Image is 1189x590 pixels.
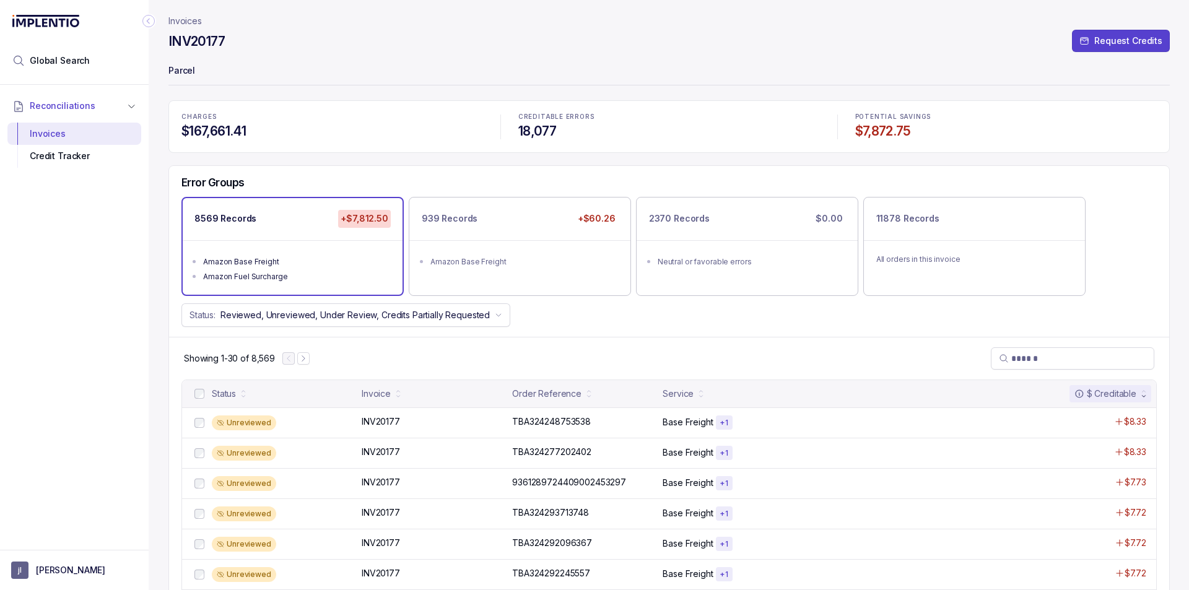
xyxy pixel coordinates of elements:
span: Global Search [30,54,90,67]
p: TBA324293713748 [512,506,589,519]
div: Remaining page entries [184,352,275,365]
div: Status [212,388,236,400]
p: All orders in this invoice [876,253,1073,266]
h4: $167,661.41 [181,123,483,140]
p: 9361289724409002453297 [512,476,626,488]
p: POTENTIAL SAVINGS [855,113,1157,121]
p: Base Freight [663,446,713,459]
p: Reviewed, Unreviewed, Under Review, Credits Partially Requested [220,309,490,321]
div: Amazon Base Freight [203,256,390,268]
p: $8.33 [1124,446,1146,458]
p: TBA324292245557 [512,567,590,579]
input: checkbox-checkbox [194,570,204,579]
input: checkbox-checkbox [194,479,204,488]
div: Order Reference [512,388,581,400]
a: Invoices [168,15,202,27]
p: Showing 1-30 of 8,569 [184,352,275,365]
p: INV20177 [362,476,400,488]
p: $7.72 [1125,537,1146,549]
div: Service [663,388,694,400]
p: INV20177 [362,446,400,458]
p: Base Freight [663,507,713,519]
span: User initials [11,562,28,579]
span: Reconciliations [30,100,95,112]
p: Parcel [168,59,1170,84]
p: TBA324248753538 [512,415,591,428]
p: 11878 Records [876,212,939,225]
p: + 1 [720,570,729,579]
p: + 1 [720,479,729,488]
div: Unreviewed [212,567,276,582]
div: Invoices [17,123,131,145]
div: Unreviewed [212,446,276,461]
p: + 1 [720,509,729,519]
h4: 18,077 [518,123,820,140]
p: Base Freight [663,416,713,428]
h4: $7,872.75 [855,123,1157,140]
button: User initials[PERSON_NAME] [11,562,137,579]
p: 939 Records [422,212,477,225]
div: Unreviewed [212,476,276,491]
div: Unreviewed [212,506,276,521]
p: Base Freight [663,477,713,489]
input: checkbox-checkbox [194,418,204,428]
p: CREDITABLE ERRORS [518,113,820,121]
p: + 1 [720,418,729,428]
input: checkbox-checkbox [194,389,204,399]
p: $8.33 [1124,415,1146,428]
div: Credit Tracker [17,145,131,167]
p: INV20177 [362,506,400,519]
input: checkbox-checkbox [194,448,204,458]
button: Reconciliations [7,92,141,119]
button: Next Page [297,352,310,365]
p: $7.73 [1125,476,1146,488]
p: Base Freight [663,537,713,550]
p: INV20177 [362,567,400,579]
p: INV20177 [362,415,400,428]
div: Reconciliations [7,120,141,170]
div: Unreviewed [212,415,276,430]
p: INV20177 [362,537,400,549]
p: $7.72 [1125,506,1146,519]
p: + 1 [720,448,729,458]
p: TBA324292096367 [512,537,592,549]
nav: breadcrumb [168,15,202,27]
p: $7.72 [1125,567,1146,579]
div: Amazon Fuel Surcharge [203,271,390,283]
input: checkbox-checkbox [194,539,204,549]
p: +$60.26 [575,210,618,227]
p: Base Freight [663,568,713,580]
h4: INV20177 [168,33,225,50]
p: + 1 [720,539,729,549]
p: TBA324277202402 [512,446,591,458]
button: Request Credits [1072,30,1170,52]
div: Amazon Base Freight [430,256,617,268]
p: 2370 Records [649,212,710,225]
div: Neutral or favorable errors [658,256,844,268]
div: Invoice [362,388,391,400]
p: 8569 Records [194,212,256,225]
div: Collapse Icon [141,14,156,28]
h5: Error Groups [181,176,245,189]
p: Status: [189,309,216,321]
div: Unreviewed [212,537,276,552]
p: $0.00 [813,210,845,227]
p: CHARGES [181,113,483,121]
p: +$7,812.50 [338,210,391,227]
p: Request Credits [1094,35,1162,47]
p: [PERSON_NAME] [36,564,105,576]
input: checkbox-checkbox [194,509,204,519]
div: $ Creditable [1074,388,1136,400]
button: Status:Reviewed, Unreviewed, Under Review, Credits Partially Requested [181,303,510,327]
